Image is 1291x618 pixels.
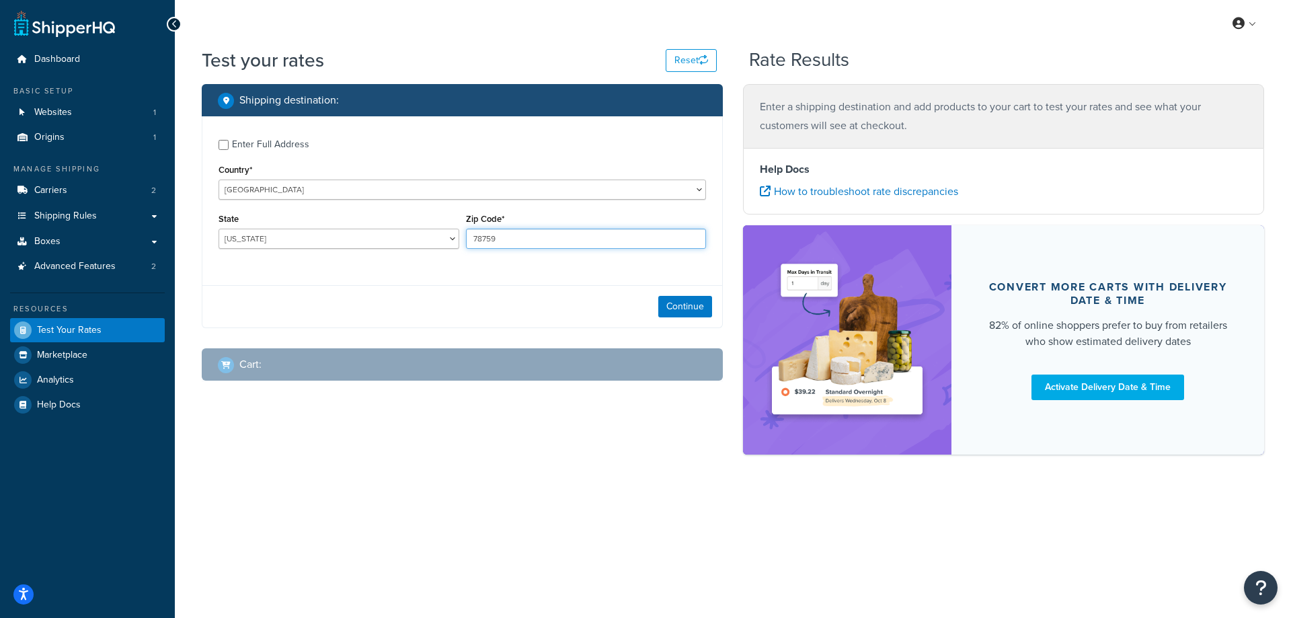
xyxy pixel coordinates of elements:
[153,132,156,143] span: 1
[37,325,102,336] span: Test Your Rates
[34,236,61,247] span: Boxes
[202,47,324,73] h1: Test your rates
[239,358,262,371] h2: Cart :
[10,47,165,72] a: Dashboard
[658,296,712,317] button: Continue
[749,50,849,71] h2: Rate Results
[760,184,958,199] a: How to troubleshoot rate discrepancies
[219,140,229,150] input: Enter Full Address
[10,303,165,315] div: Resources
[10,254,165,279] a: Advanced Features2
[10,393,165,417] a: Help Docs
[10,100,165,125] a: Websites1
[10,368,165,392] a: Analytics
[34,132,65,143] span: Origins
[153,107,156,118] span: 1
[10,254,165,279] li: Advanced Features
[239,94,339,106] h2: Shipping destination :
[37,350,87,361] span: Marketplace
[10,100,165,125] li: Websites
[10,204,165,229] a: Shipping Rules
[1031,375,1184,400] a: Activate Delivery Date & Time
[151,261,156,272] span: 2
[760,98,1247,135] p: Enter a shipping destination and add products to your cart to test your rates and see what your c...
[984,317,1232,350] div: 82% of online shoppers prefer to buy from retailers who show estimated delivery dates
[34,54,80,65] span: Dashboard
[10,125,165,150] a: Origins1
[10,85,165,97] div: Basic Setup
[666,49,717,72] button: Reset
[34,185,67,196] span: Carriers
[760,161,1247,178] h4: Help Docs
[34,210,97,222] span: Shipping Rules
[219,214,239,224] label: State
[763,245,931,434] img: feature-image-ddt-36eae7f7280da8017bfb280eaccd9c446f90b1fe08728e4019434db127062ab4.png
[37,399,81,411] span: Help Docs
[10,178,165,203] a: Carriers2
[10,229,165,254] a: Boxes
[10,318,165,342] a: Test Your Rates
[34,107,72,118] span: Websites
[466,214,504,224] label: Zip Code*
[10,125,165,150] li: Origins
[984,280,1232,307] div: Convert more carts with delivery date & time
[151,185,156,196] span: 2
[10,178,165,203] li: Carriers
[34,261,116,272] span: Advanced Features
[232,135,309,154] div: Enter Full Address
[1244,571,1278,605] button: Open Resource Center
[37,375,74,386] span: Analytics
[219,165,252,175] label: Country*
[10,163,165,175] div: Manage Shipping
[10,343,165,367] a: Marketplace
